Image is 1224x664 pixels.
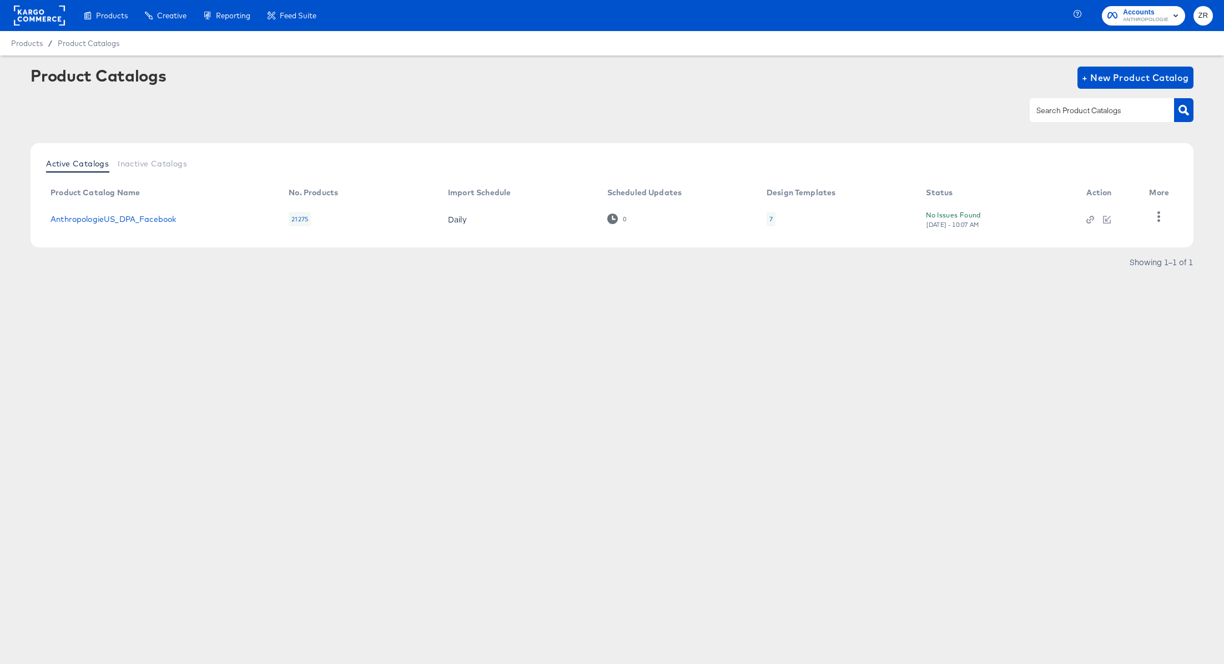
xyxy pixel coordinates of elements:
div: 0 [607,214,627,224]
div: Product Catalog Name [51,188,140,197]
th: More [1140,184,1182,202]
button: AccountsANTHROPOLOGIE [1102,6,1185,26]
span: / [43,39,58,48]
div: Scheduled Updates [607,188,682,197]
div: 7 [769,215,773,224]
a: Product Catalogs [58,39,119,48]
span: Reporting [216,11,250,20]
span: ZR [1198,9,1208,22]
th: Status [917,184,1077,202]
div: 21275 [289,212,311,226]
input: Search Product Catalogs [1034,104,1152,117]
a: AnthropologieUS_DPA_Facebook [51,215,176,224]
button: + New Product Catalog [1077,67,1193,89]
div: Design Templates [767,188,835,197]
span: Feed Suite [280,11,316,20]
span: Products [11,39,43,48]
span: Accounts [1123,7,1168,18]
div: Showing 1–1 of 1 [1129,258,1193,266]
span: Inactive Catalogs [118,159,187,168]
td: Daily [439,202,598,236]
div: Product Catalogs [31,67,166,84]
div: 0 [622,215,627,223]
div: 7 [767,212,775,226]
span: + New Product Catalog [1082,70,1189,85]
span: ANTHROPOLOGIE [1123,16,1168,24]
span: Creative [157,11,187,20]
div: No. Products [289,188,338,197]
span: Products [96,11,128,20]
span: Active Catalogs [46,159,109,168]
button: ZR [1193,6,1213,26]
th: Action [1077,184,1140,202]
div: Import Schedule [448,188,511,197]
